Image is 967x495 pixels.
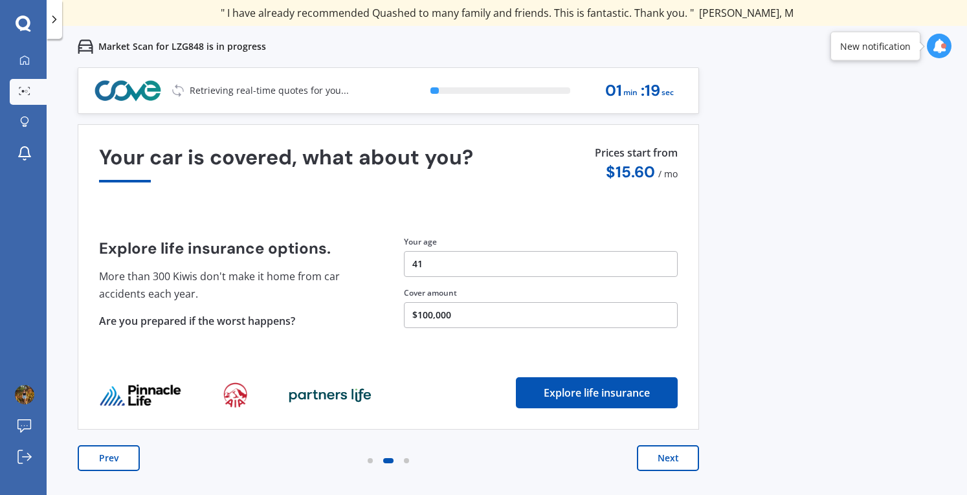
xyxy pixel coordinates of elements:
[98,40,266,53] p: Market Scan for LZG848 is in progress
[404,236,678,248] div: Your age
[606,162,655,182] span: $ 15.60
[289,388,372,403] img: life_provider_logo_2
[99,268,373,302] p: More than 300 Kiwis don't make it home from car accidents each year.
[661,84,674,102] span: sec
[516,377,678,408] button: Explore life insurance
[99,239,373,258] h4: Explore life insurance options.
[404,302,678,328] button: $100,000
[623,84,638,102] span: min
[404,251,678,277] button: 41
[840,39,911,52] div: New notification
[641,82,660,100] span: : 19
[637,445,699,471] button: Next
[99,146,678,182] div: Your car is covered, what about you?
[99,314,295,328] span: Are you prepared if the worst happens?
[78,445,140,471] button: Prev
[223,382,247,408] img: life_provider_logo_1
[595,146,678,163] p: Prices start from
[78,39,93,54] img: car.f15378c7a67c060ca3f3.svg
[99,384,182,407] img: life_provider_logo_0
[190,84,349,97] p: Retrieving real-time quotes for you...
[605,82,622,100] span: 01
[15,385,34,404] img: ACg8ocIxaaXtzfJ8MAxBEr9Ruh12rkBwStDst67usP7zAWv27s0gVUBiDg=s96-c
[404,287,678,299] div: Cover amount
[658,168,678,180] span: / mo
